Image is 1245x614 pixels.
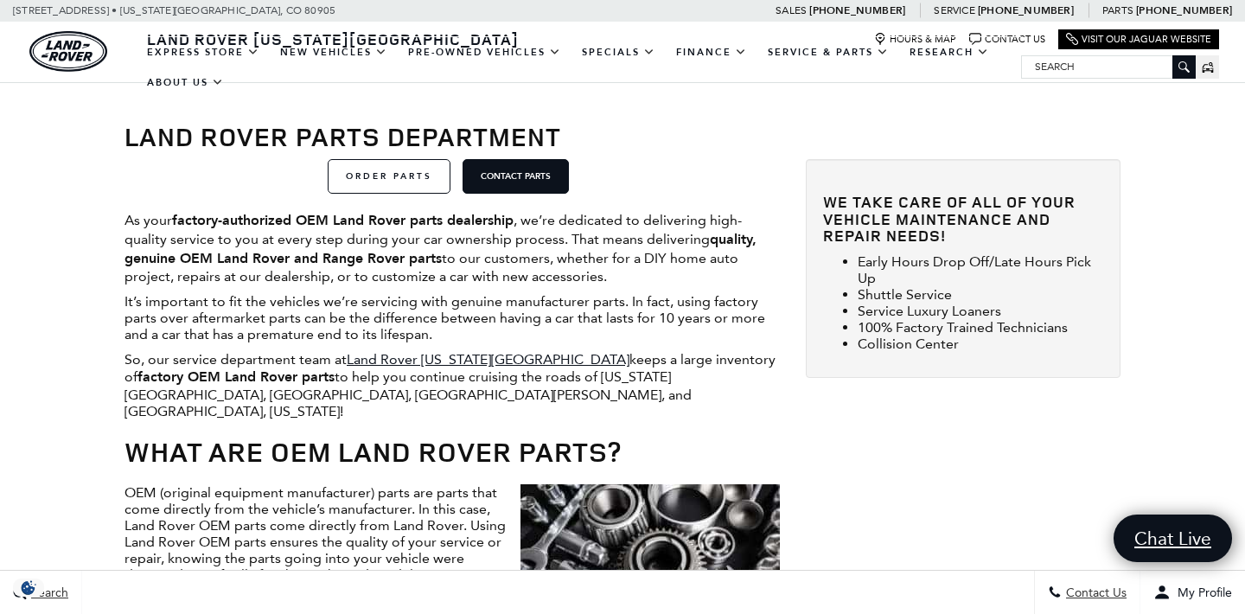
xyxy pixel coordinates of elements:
[571,37,666,67] a: Specials
[124,293,780,342] p: It’s important to fit the vehicles we’re servicing with genuine manufacturer parts. In fact, usin...
[124,122,1120,150] h1: Land Rover Parts Department
[1022,56,1195,77] input: Search
[29,31,107,72] img: Land Rover
[858,303,1103,319] li: Service Luxury Loaners
[9,579,48,597] img: Opt-Out Icon
[398,37,571,67] a: Pre-Owned Vehicles
[124,230,757,268] strong: quality, genuine OEM Land Rover and Range Rover parts
[13,4,335,16] a: [STREET_ADDRESS] • [US_STATE][GEOGRAPHIC_DATA], CO 80905
[124,484,780,583] p: OEM (original equipment manufacturer) parts are parts that come directly from the vehicle’s manuf...
[978,3,1074,17] a: [PHONE_NUMBER]
[270,37,398,67] a: New Vehicles
[328,159,450,194] a: ORDER PARTS
[1126,527,1220,550] span: Chat Live
[969,33,1045,46] a: Contact Us
[858,286,1103,303] li: Shuttle Service
[809,3,905,17] a: [PHONE_NUMBER]
[858,336,1103,352] li: Collision Center
[137,29,529,49] a: Land Rover [US_STATE][GEOGRAPHIC_DATA]
[934,4,974,16] span: Service
[1066,33,1211,46] a: Visit Our Jaguar Website
[1171,585,1232,600] span: My Profile
[137,37,1021,98] nav: Main Navigation
[858,253,1103,286] li: Early Hours Drop Off/Late Hours Pick Up
[1062,585,1127,600] span: Contact Us
[757,37,899,67] a: Service & Parts
[29,31,107,72] a: land-rover
[9,579,48,597] section: Click to Open Cookie Consent Modal
[147,29,519,49] span: Land Rover [US_STATE][GEOGRAPHIC_DATA]
[776,4,807,16] span: Sales
[1140,571,1245,614] button: Open user profile menu
[463,159,569,194] button: CONTACT PARTS
[899,37,999,67] a: Research
[124,432,622,470] strong: What Are OEM Land Rover Parts?
[124,351,780,419] p: So, our service department team at keeps a large inventory of to help you continue cruising the r...
[823,194,1103,245] h3: We take care of all of your vehicle maintenance and repair needs!
[124,211,780,285] p: As your , we’re dedicated to delivering high-quality service to you at every step during your car...
[137,67,234,98] a: About Us
[1102,4,1133,16] span: Parts
[347,351,629,368] a: Land Rover [US_STATE][GEOGRAPHIC_DATA]
[137,368,335,387] strong: factory OEM Land Rover parts
[858,319,1103,336] li: 100% Factory Trained Technicians
[874,33,956,46] a: Hours & Map
[172,211,514,230] strong: factory-authorized OEM Land Rover parts dealership
[137,37,270,67] a: EXPRESS STORE
[666,37,757,67] a: Finance
[1114,515,1232,562] a: Chat Live
[1136,3,1232,17] a: [PHONE_NUMBER]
